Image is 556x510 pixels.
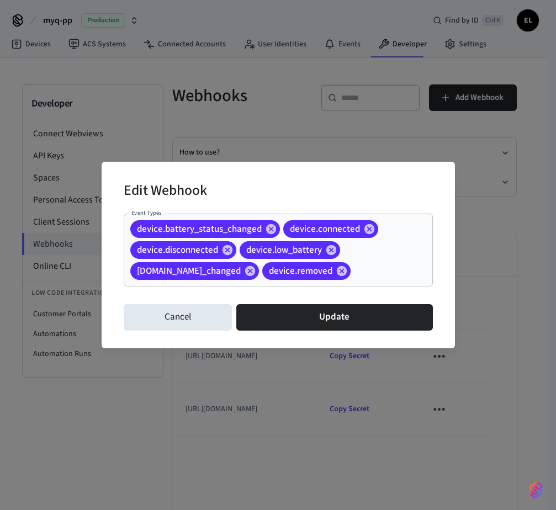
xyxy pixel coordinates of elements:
span: device.low_battery [240,245,329,256]
div: [DOMAIN_NAME]_changed [130,262,259,280]
div: device.low_battery [240,241,340,259]
div: device.connected [283,220,378,238]
span: device.battery_status_changed [130,224,268,235]
button: Cancel [124,304,232,331]
button: Update [236,304,432,331]
span: device.removed [262,265,339,277]
div: device.removed [262,262,351,280]
span: device.connected [283,224,367,235]
h2: Edit Webhook [124,175,207,209]
div: device.disconnected [130,241,236,259]
span: [DOMAIN_NAME]_changed [130,265,247,277]
div: device.battery_status_changed [130,220,280,238]
img: SeamLogoGradient.69752ec5.svg [529,481,543,499]
span: device.disconnected [130,245,225,256]
label: Event Types [131,209,162,217]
